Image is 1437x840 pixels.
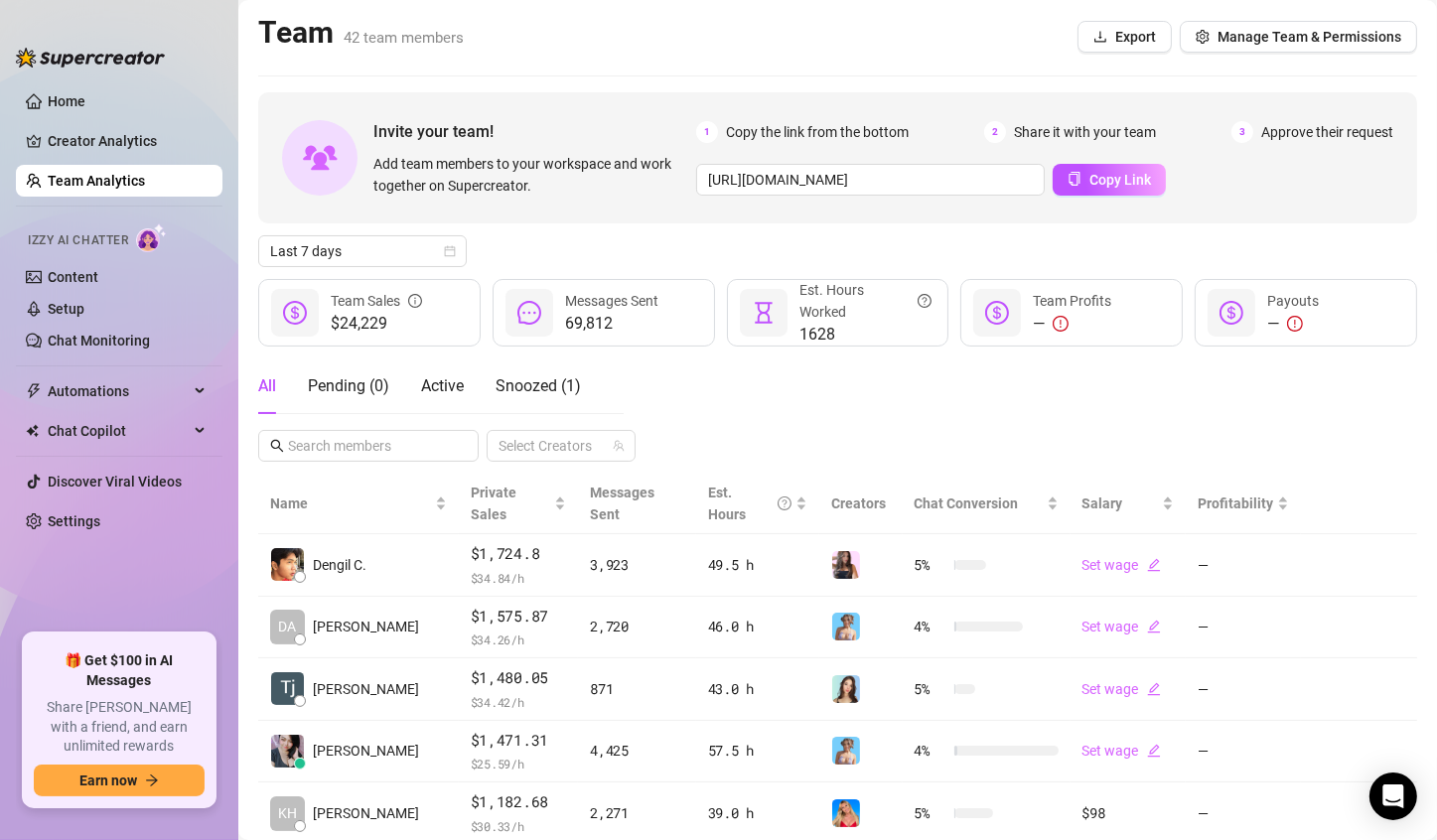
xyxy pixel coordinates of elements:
[48,415,189,447] span: Chat Copilot
[34,698,205,757] span: Share [PERSON_NAME] with a friend, and earn unlimited rewards
[1053,164,1166,196] button: Copy Link
[373,119,696,144] span: Invite your team!
[408,290,422,312] span: info-circle
[1198,495,1273,511] span: Profitability
[708,554,807,576] div: 49.5 h
[799,323,933,347] span: 1628
[1180,21,1417,53] button: Manage Team & Permissions
[270,439,284,453] span: search
[48,93,85,109] a: Home
[517,301,541,325] span: message
[590,485,654,522] span: Messages Sent
[270,492,431,514] span: Name
[28,231,128,250] span: Izzy AI Chatter
[34,651,205,690] span: 🎁 Get $100 in AI Messages
[1068,172,1081,186] span: copy
[258,14,464,52] h2: Team
[1218,29,1401,45] span: Manage Team & Permissions
[1014,121,1156,143] span: Share it with your team
[26,383,42,399] span: thunderbolt
[271,735,304,768] img: Shahani Villare…
[313,616,419,637] span: [PERSON_NAME]
[1267,312,1319,336] div: —
[1082,495,1123,511] span: Salary
[1186,597,1301,659] td: —
[1033,312,1111,336] div: —
[915,554,946,576] span: 5 %
[279,616,297,637] span: DA
[1082,802,1175,824] div: $98
[373,153,688,197] span: Add team members to your workspace and work together on Supercreator.
[26,424,39,438] img: Chat Copilot
[331,290,422,312] div: Team Sales
[1186,658,1301,721] td: —
[313,802,419,824] span: [PERSON_NAME]
[331,312,422,336] span: $24,229
[1220,301,1243,325] span: dollar-circle
[421,376,464,395] span: Active
[832,799,860,827] img: Ashley
[708,616,807,637] div: 46.0 h
[799,279,933,323] div: Est. Hours Worked
[590,740,683,762] div: 4,425
[1078,21,1172,53] button: Export
[1231,121,1253,143] span: 3
[48,333,150,349] a: Chat Monitoring
[1082,619,1161,634] a: Set wageedit
[16,48,165,68] img: logo-BBDzfeDw.svg
[308,374,389,398] div: Pending ( 0 )
[444,245,456,257] span: calendar
[271,672,304,705] img: Tj Espiritu
[471,630,567,649] span: $ 34.26 /h
[270,236,455,266] span: Last 7 days
[1267,293,1319,309] span: Payouts
[48,173,145,189] a: Team Analytics
[313,554,366,576] span: Dengil C.
[915,678,946,700] span: 5 %
[708,482,791,525] div: Est. Hours
[1089,172,1151,188] span: Copy Link
[48,301,84,317] a: Setup
[313,678,419,700] span: [PERSON_NAME]
[832,551,860,579] img: Isla
[1147,682,1161,696] span: edit
[590,616,683,637] div: 2,720
[471,666,567,690] span: $1,480.05
[48,269,98,285] a: Content
[48,375,189,407] span: Automations
[708,802,807,824] div: 39.0 h
[278,802,297,824] span: KH
[915,802,946,824] span: 5 %
[984,121,1006,143] span: 2
[496,376,581,395] span: Snoozed ( 1 )
[832,613,860,640] img: Vanessa
[1033,293,1111,309] span: Team Profits
[313,740,419,762] span: [PERSON_NAME]
[590,554,683,576] div: 3,923
[915,616,946,637] span: 4 %
[258,474,459,534] th: Name
[590,678,683,700] div: 871
[471,485,516,522] span: Private Sales
[48,125,207,157] a: Creator Analytics
[1082,743,1161,759] a: Set wageedit
[136,223,167,252] img: AI Chatter
[565,312,658,336] span: 69,812
[471,729,567,753] span: $1,471.31
[1053,316,1069,332] span: exclamation-circle
[79,772,137,788] span: Earn now
[471,692,567,712] span: $ 34.42 /h
[471,568,567,588] span: $ 34.84 /h
[832,675,860,703] img: Amelia
[1186,721,1301,783] td: —
[48,513,100,529] a: Settings
[613,440,625,452] span: team
[471,790,567,814] span: $1,182.68
[985,301,1009,325] span: dollar-circle
[1186,534,1301,597] td: —
[344,29,464,47] span: 42 team members
[1369,772,1417,820] div: Open Intercom Messenger
[288,435,451,457] input: Search members
[1196,30,1210,44] span: setting
[1287,316,1303,332] span: exclamation-circle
